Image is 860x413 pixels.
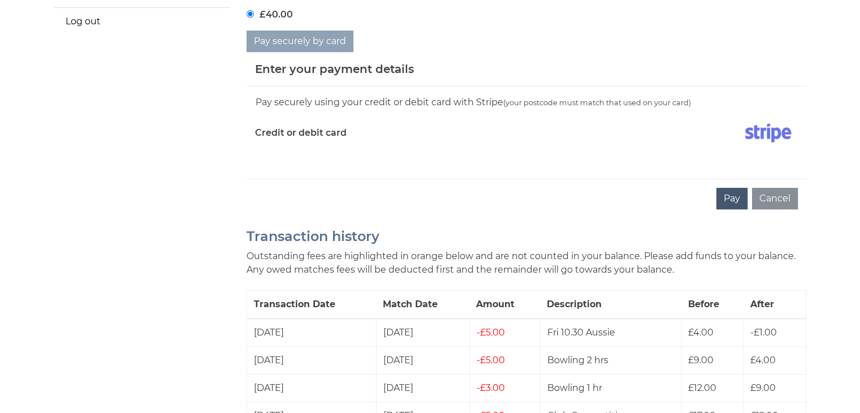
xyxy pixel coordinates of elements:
span: £9.00 [688,355,714,365]
td: [DATE] [376,375,469,402]
h5: Enter your payment details [255,61,414,78]
th: Amount [469,291,540,319]
th: Transaction Date [247,291,376,319]
td: [DATE] [247,347,376,375]
td: [DATE] [376,347,469,375]
td: Bowling 1 hr [540,375,681,402]
span: £5.00 [477,327,505,338]
div: Pay securely using your credit or debit card with Stripe [255,95,798,110]
span: £4.00 [750,355,776,365]
th: Description [540,291,681,319]
td: [DATE] [376,319,469,347]
th: After [744,291,806,319]
td: Bowling 2 hrs [540,347,681,375]
span: £9.00 [750,382,776,393]
td: Fri 10.30 Aussie [540,319,681,347]
span: £4.00 [688,327,714,338]
input: £40.00 [247,10,254,18]
span: -£1.00 [750,327,777,338]
span: £3.00 [477,382,505,393]
p: Outstanding fees are highlighted in orange below and are not counted in your balance. Please add ... [247,249,806,277]
button: Pay securely by card [247,31,353,52]
button: Pay [716,188,747,209]
a: Log out [54,8,230,35]
th: Match Date [376,291,469,319]
label: Credit or debit card [255,119,347,147]
td: [DATE] [247,319,376,347]
span: £12.00 [688,382,716,393]
button: Cancel [752,188,798,209]
label: £40.00 [247,8,293,21]
iframe: Secure card payment input frame [255,152,798,161]
small: (your postcode must match that used on your card) [503,98,691,107]
th: Before [681,291,743,319]
span: £5.00 [477,355,505,365]
h2: Transaction history [247,229,806,244]
td: [DATE] [247,375,376,402]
